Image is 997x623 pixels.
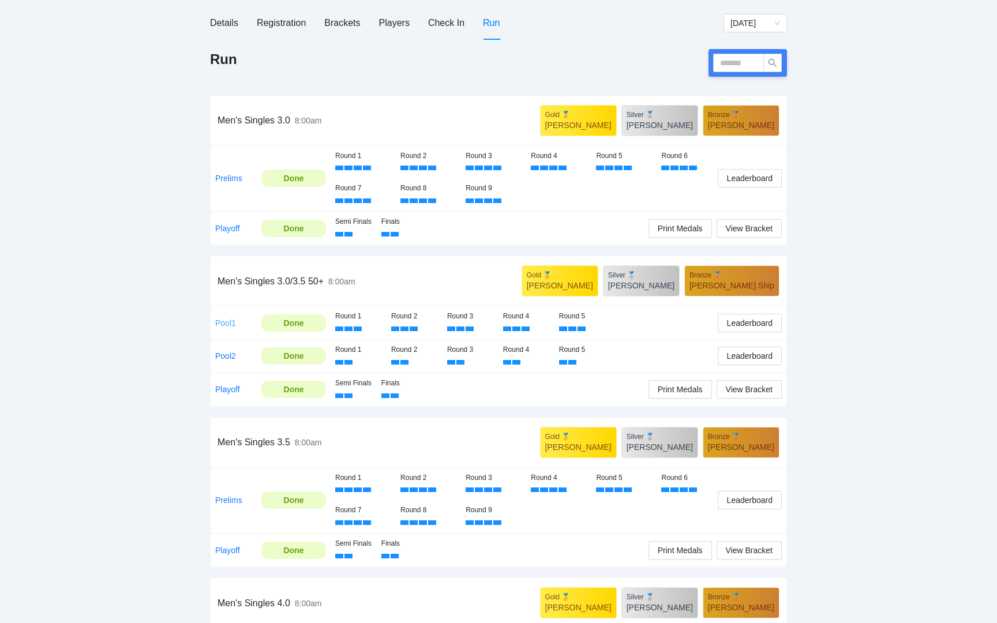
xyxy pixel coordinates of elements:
[527,271,593,280] div: Gold 🥇
[335,472,391,483] div: Round 1
[726,383,773,396] span: View Bracket
[545,602,612,613] div: [PERSON_NAME]
[270,383,317,396] div: Done
[726,544,773,557] span: View Bracket
[391,311,438,322] div: Round 2
[335,378,372,389] div: Semi Finals
[559,311,606,322] div: Round 5
[658,383,703,396] span: Print Medals
[596,472,652,483] div: Round 5
[295,599,322,608] span: 8:00am
[718,347,782,365] button: Leaderboard
[608,271,674,280] div: Silver 🥈
[215,385,240,394] a: Playoff
[391,344,438,355] div: Round 2
[447,344,494,355] div: Round 3
[717,541,782,560] button: View Bracket
[708,110,774,119] div: Bronze 🥉
[545,432,612,441] div: Gold 🥇
[215,174,242,183] a: Prelims
[215,496,242,505] a: Prelims
[218,437,290,447] span: Men's Singles 3.5
[335,538,372,549] div: Semi Finals
[328,277,355,286] span: 8:00am
[545,119,612,131] div: [PERSON_NAME]
[466,183,522,194] div: Round 9
[596,151,652,162] div: Round 5
[503,344,550,355] div: Round 4
[689,271,774,280] div: Bronze 🥉
[531,472,587,483] div: Round 4
[545,441,612,453] div: [PERSON_NAME]
[324,16,360,30] div: Brackets
[218,598,290,608] span: Men's Singles 4.0
[726,222,773,235] span: View Bracket
[335,183,391,194] div: Round 7
[708,592,774,602] div: Bronze 🥉
[708,602,774,613] div: [PERSON_NAME]
[295,438,322,447] span: 8:00am
[531,151,587,162] div: Round 4
[218,276,324,286] span: Men's Singles 3.0/3.5 50+
[400,472,456,483] div: Round 2
[649,541,712,560] button: Print Medals
[730,14,780,32] span: Friday
[381,538,418,549] div: Finals
[527,280,593,291] div: [PERSON_NAME]
[658,544,703,557] span: Print Medals
[447,311,494,322] div: Round 3
[466,151,522,162] div: Round 3
[727,350,773,362] span: Leaderboard
[763,54,782,72] button: search
[658,222,703,235] span: Print Medals
[764,58,781,67] span: search
[708,432,774,441] div: Bronze 🥉
[718,169,782,187] button: Leaderboard
[466,472,522,483] div: Round 3
[627,432,693,441] div: Silver 🥈
[627,592,693,602] div: Silver 🥈
[608,280,674,291] div: [PERSON_NAME]
[215,224,240,233] a: Playoff
[270,172,317,185] div: Done
[627,110,693,119] div: Silver 🥈
[335,311,382,322] div: Round 1
[545,110,612,119] div: Gold 🥇
[335,344,382,355] div: Round 1
[210,16,238,30] div: Details
[400,183,456,194] div: Round 8
[270,544,317,557] div: Done
[689,280,774,291] div: [PERSON_NAME] Ship
[718,314,782,332] button: Leaderboard
[295,116,322,125] span: 8:00am
[215,351,236,361] a: Pool2
[708,119,774,131] div: [PERSON_NAME]
[649,219,712,238] button: Print Medals
[717,219,782,238] button: View Bracket
[559,344,606,355] div: Round 5
[335,216,372,227] div: Semi Finals
[428,16,464,30] div: Check In
[270,494,317,506] div: Done
[379,16,410,30] div: Players
[215,318,236,328] a: Pool1
[215,546,240,555] a: Playoff
[210,50,237,69] h1: Run
[270,222,317,235] div: Done
[400,505,456,516] div: Round 8
[466,505,522,516] div: Round 9
[718,491,782,509] button: Leaderboard
[727,494,773,506] span: Leaderboard
[727,172,773,185] span: Leaderboard
[400,151,456,162] div: Round 2
[717,380,782,399] button: View Bracket
[661,472,717,483] div: Round 6
[661,151,717,162] div: Round 6
[627,441,693,453] div: [PERSON_NAME]
[335,505,391,516] div: Round 7
[483,16,500,30] div: Run
[381,216,418,227] div: Finals
[270,317,317,329] div: Done
[727,317,773,329] span: Leaderboard
[503,311,550,322] div: Round 4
